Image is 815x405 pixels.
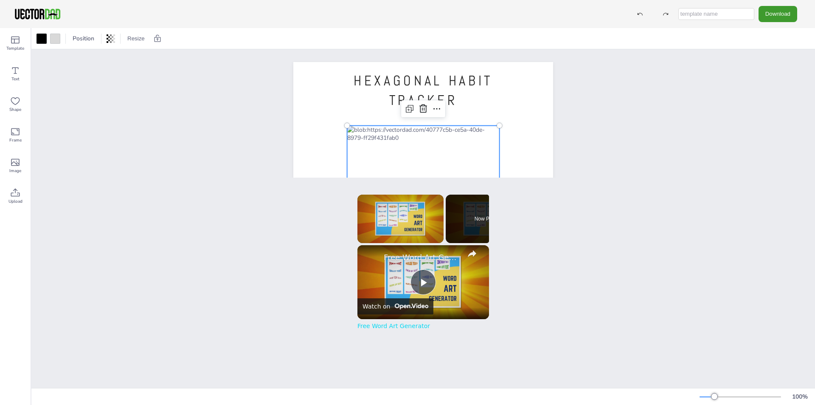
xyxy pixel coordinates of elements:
span: Image [9,167,21,174]
div: Video Player [357,195,444,243]
button: Resize [124,32,148,45]
img: video of: Free Word Art Generator [357,245,489,319]
div: Watch on [363,303,390,310]
span: Position [71,34,96,42]
span: Now Playing [475,216,503,221]
span: Template [6,45,24,52]
div: Video Player [357,245,489,319]
img: VectorDad-1.png [14,8,62,20]
span: Frame [9,137,22,144]
span: Upload [8,198,22,205]
span: HEXAGONAL HABIT TRACKER [354,72,493,109]
a: Free Word Art Generator [384,253,460,262]
a: Free Word Art Generator [357,323,430,329]
span: Shape [9,106,21,113]
a: Watch on Open.Video [357,298,433,314]
img: Video channel logo [392,303,428,309]
button: Play Video [410,269,436,295]
button: share [464,246,480,261]
button: Download [759,6,797,22]
a: channel logo [363,250,379,267]
span: Text [11,76,20,82]
div: 100 % [790,393,810,401]
input: template name [678,8,754,20]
